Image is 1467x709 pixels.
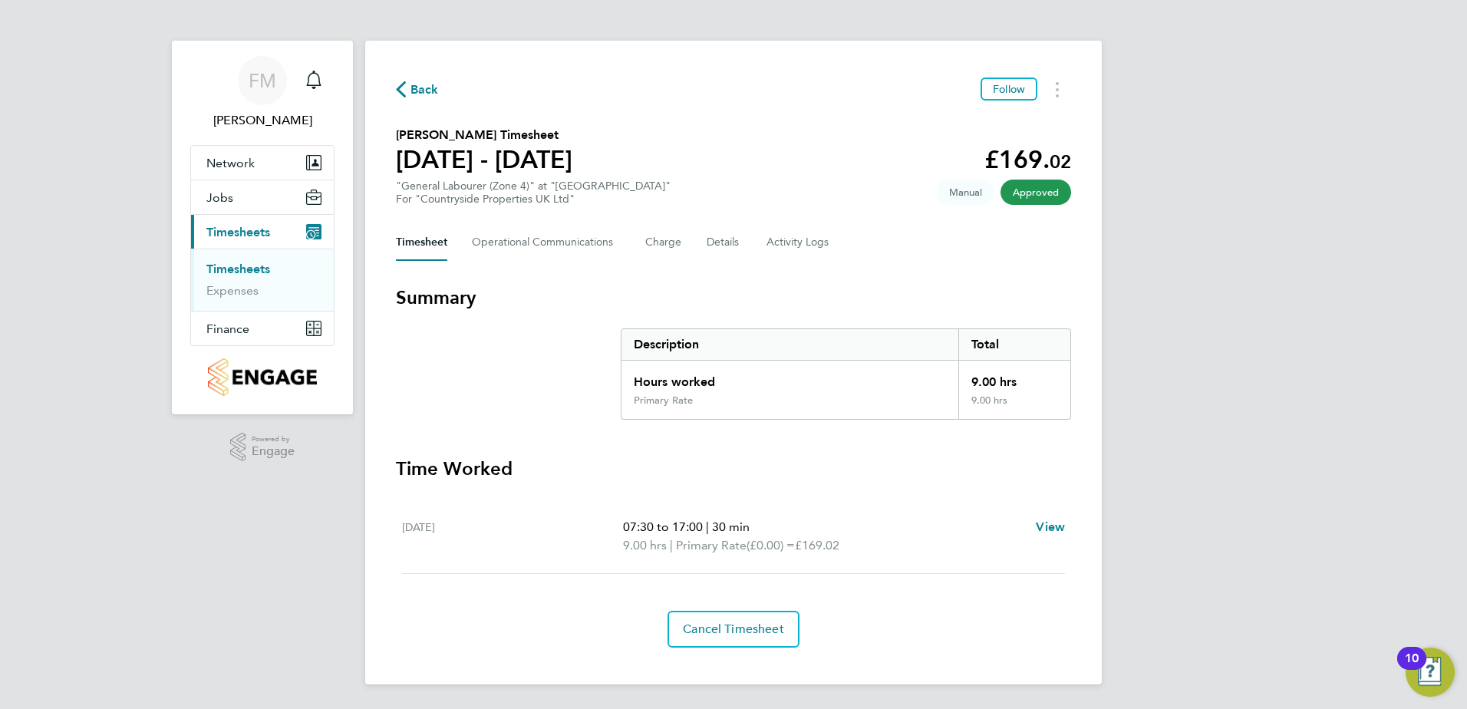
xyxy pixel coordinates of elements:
[206,262,270,276] a: Timesheets
[190,111,335,130] span: Fletcher Melhuish
[621,328,1071,420] div: Summary
[472,224,621,261] button: Operational Communications
[396,285,1071,310] h3: Summary
[958,329,1070,360] div: Total
[206,225,270,239] span: Timesheets
[634,394,693,407] div: Primary Rate
[190,358,335,396] a: Go to home page
[252,433,295,446] span: Powered by
[191,312,334,345] button: Finance
[206,322,249,336] span: Finance
[984,145,1071,174] app-decimal: £169.
[623,538,667,552] span: 9.00 hrs
[621,361,958,394] div: Hours worked
[795,538,839,552] span: £169.02
[1405,658,1419,678] div: 10
[396,457,1071,481] h3: Time Worked
[1036,518,1065,536] a: View
[1001,180,1071,205] span: This timesheet has been approved.
[396,80,439,99] button: Back
[410,81,439,99] span: Back
[190,56,335,130] a: FM[PERSON_NAME]
[645,224,682,261] button: Charge
[191,146,334,180] button: Network
[623,519,703,534] span: 07:30 to 17:00
[252,445,295,458] span: Engage
[396,180,671,206] div: "General Labourer (Zone 4)" at "[GEOGRAPHIC_DATA]"
[993,82,1025,96] span: Follow
[1406,648,1455,697] button: Open Resource Center, 10 new notifications
[747,538,795,552] span: (£0.00) =
[249,71,276,91] span: FM
[402,518,623,555] div: [DATE]
[621,329,958,360] div: Description
[670,538,673,552] span: |
[208,358,316,396] img: countryside-properties-logo-retina.png
[206,190,233,205] span: Jobs
[1043,77,1071,101] button: Timesheets Menu
[396,126,572,144] h2: [PERSON_NAME] Timesheet
[958,361,1070,394] div: 9.00 hrs
[396,144,572,175] h1: [DATE] - [DATE]
[396,193,671,206] div: For "Countryside Properties UK Ltd"
[712,519,750,534] span: 30 min
[206,156,255,170] span: Network
[191,249,334,311] div: Timesheets
[396,285,1071,648] section: Timesheet
[1050,150,1071,173] span: 02
[958,394,1070,419] div: 9.00 hrs
[981,77,1037,101] button: Follow
[676,536,747,555] span: Primary Rate
[766,224,831,261] button: Activity Logs
[1036,519,1065,534] span: View
[937,180,994,205] span: This timesheet was manually created.
[191,215,334,249] button: Timesheets
[683,622,784,637] span: Cancel Timesheet
[668,611,799,648] button: Cancel Timesheet
[707,224,742,261] button: Details
[396,224,447,261] button: Timesheet
[172,41,353,414] nav: Main navigation
[706,519,709,534] span: |
[206,283,259,298] a: Expenses
[230,433,295,462] a: Powered byEngage
[191,180,334,214] button: Jobs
